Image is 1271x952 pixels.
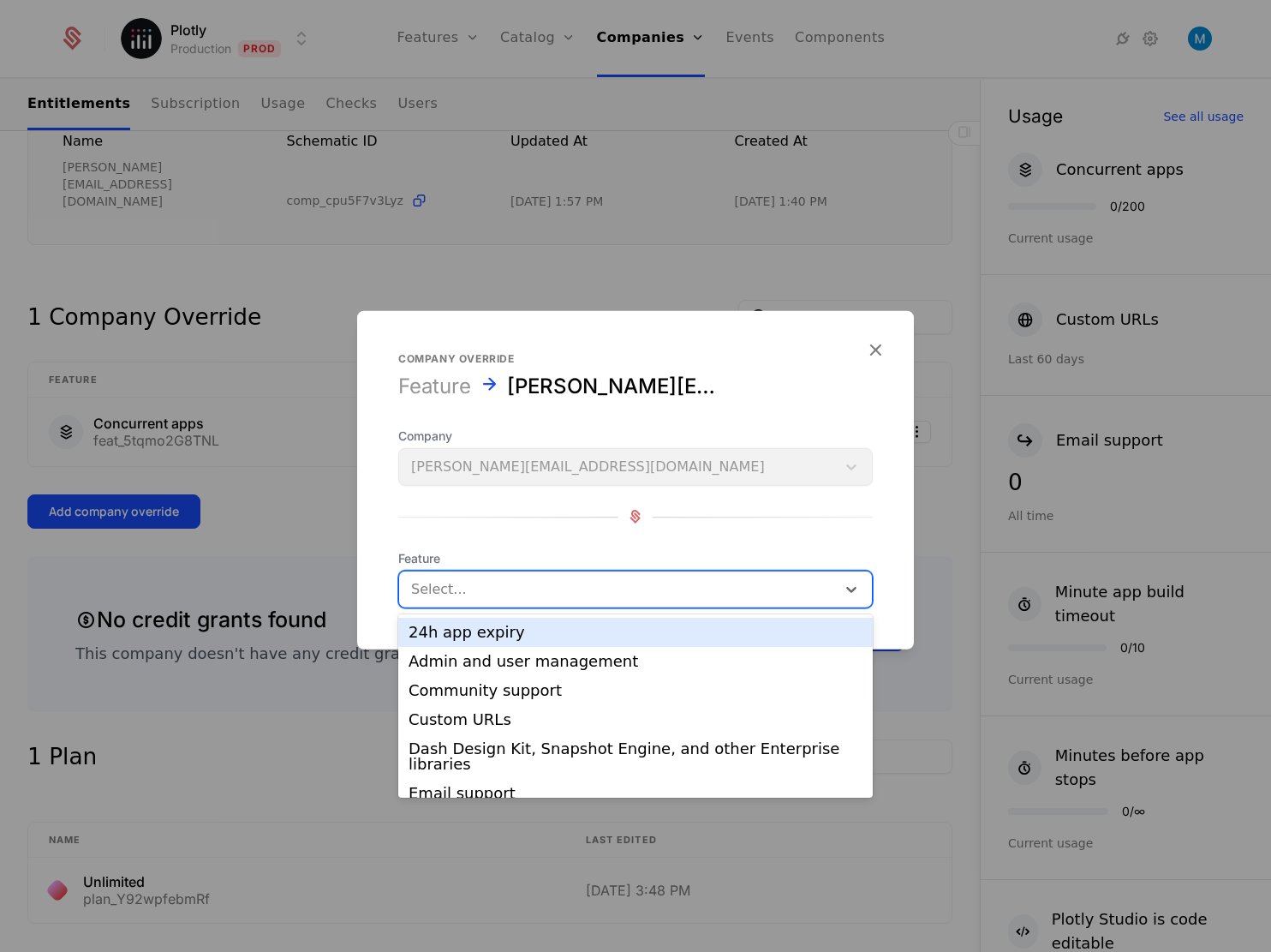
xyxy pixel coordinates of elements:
[507,372,728,399] div: dave@plotly.com
[398,427,873,444] span: Company
[398,549,873,566] span: Feature
[409,683,862,698] div: Community support
[409,741,862,772] div: Dash Design Kit, Snapshot Engine, and other Enterprise libraries
[398,372,471,399] div: Feature
[409,625,862,640] div: 24h app expiry
[409,654,862,669] div: Admin and user management
[398,351,873,365] div: Company override
[409,786,862,801] div: Email support
[409,712,862,727] div: Custom URLs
